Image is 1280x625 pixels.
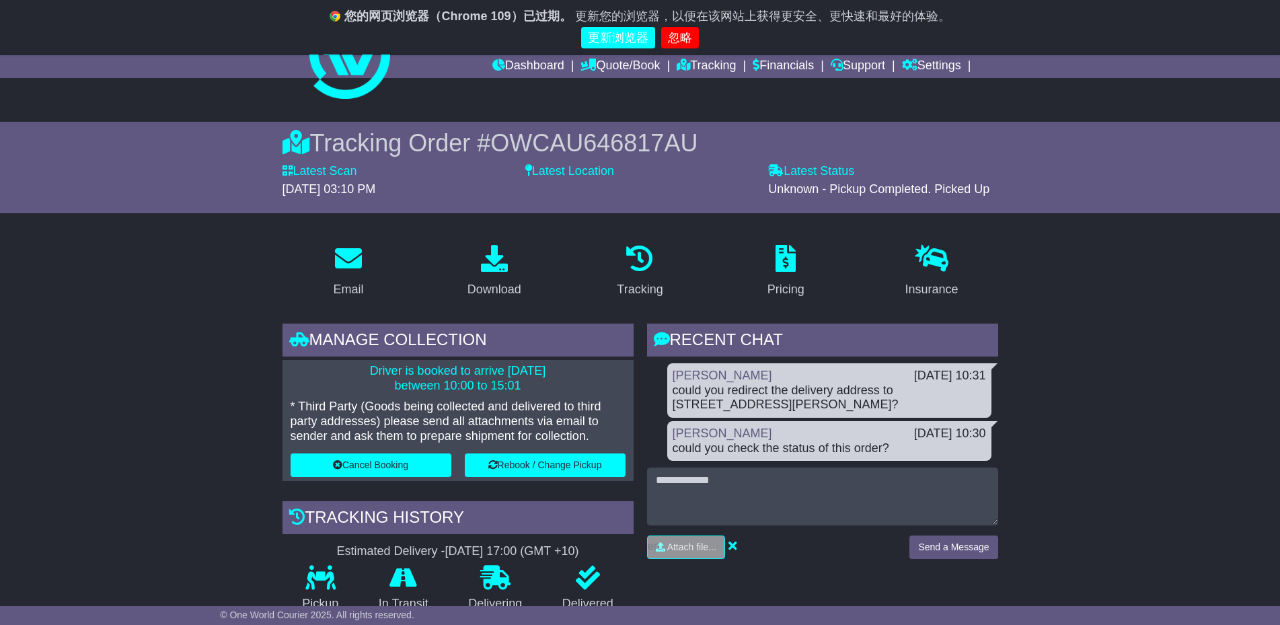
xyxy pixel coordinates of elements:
[291,364,626,393] p: Driver is booked to arrive [DATE] between 10:00 to 15:01
[905,281,958,299] div: Insurance
[661,27,699,49] a: 忽略
[767,281,804,299] div: Pricing
[220,610,414,620] span: © One World Courier 2025. All rights reserved.
[525,164,614,179] label: Latest Location
[575,9,950,23] span: 更新您的浏览器，以便在该网站上获得更安全、更快速和最好的体验。
[617,281,663,299] div: Tracking
[283,544,634,559] div: Estimated Delivery -
[914,369,986,383] div: [DATE] 10:31
[673,441,986,456] div: could you check the status of this order?
[467,281,521,299] div: Download
[768,164,854,179] label: Latest Status
[914,427,986,441] div: [DATE] 10:30
[492,55,564,78] a: Dashboard
[647,324,998,360] div: RECENT CHAT
[449,597,543,612] p: Delivering
[283,128,998,157] div: Tracking Order #
[490,129,698,157] span: OWCAU646817AU
[673,383,986,412] div: could you redirect the delivery address to [STREET_ADDRESS][PERSON_NAME]?
[673,427,772,440] a: [PERSON_NAME]
[291,400,626,443] p: * Third Party (Goods being collected and delivered to third party addresses) please send all atta...
[673,369,772,382] a: [PERSON_NAME]
[283,597,359,612] p: Pickup
[283,501,634,538] div: Tracking history
[677,55,736,78] a: Tracking
[909,536,997,559] button: Send a Message
[465,453,626,477] button: Rebook / Change Pickup
[902,55,961,78] a: Settings
[580,55,660,78] a: Quote/Book
[542,597,634,612] p: Delivered
[291,453,451,477] button: Cancel Booking
[344,9,571,23] b: 您的网页浏览器（Chrome 109）已过期。
[459,240,530,303] a: Download
[897,240,967,303] a: Insurance
[759,240,813,303] a: Pricing
[283,324,634,360] div: Manage collection
[608,240,671,303] a: Tracking
[324,240,372,303] a: Email
[333,281,363,299] div: Email
[445,544,579,559] div: [DATE] 17:00 (GMT +10)
[283,182,376,196] span: [DATE] 03:10 PM
[283,164,357,179] label: Latest Scan
[359,597,449,612] p: In Transit
[581,27,655,49] a: 更新浏览器
[768,182,989,196] span: Unknown - Pickup Completed. Picked Up
[831,55,885,78] a: Support
[753,55,814,78] a: Financials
